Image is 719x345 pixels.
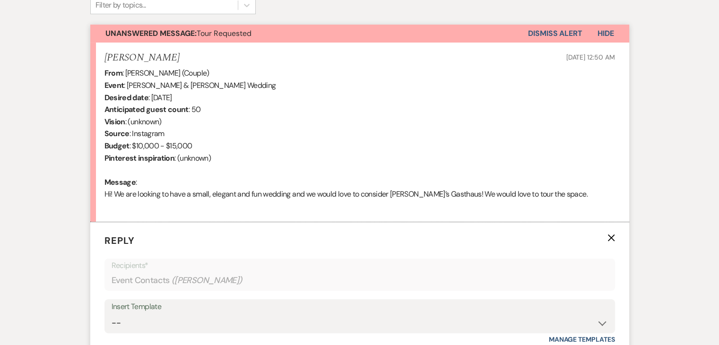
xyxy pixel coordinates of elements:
span: [DATE] 12:50 AM [566,53,615,61]
b: Desired date [104,93,148,103]
b: Message [104,177,136,187]
b: Budget [104,141,130,151]
div: : [PERSON_NAME] (Couple) : [PERSON_NAME] & [PERSON_NAME] Wedding : [DATE] : 50 : (unknown) : Inst... [104,67,615,212]
span: ( [PERSON_NAME] ) [172,274,243,287]
b: Event [104,80,124,90]
button: Dismiss Alert [528,25,582,43]
h5: [PERSON_NAME] [104,52,180,64]
span: Hide [598,28,614,38]
b: From [104,68,122,78]
div: Insert Template [112,300,608,314]
b: Anticipated guest count [104,104,189,114]
div: Event Contacts [112,271,608,290]
button: Hide [582,25,629,43]
b: Pinterest inspiration [104,153,175,163]
span: Reply [104,234,135,247]
span: Tour Requested [105,28,251,38]
b: Vision [104,117,125,127]
p: Recipients* [112,259,608,272]
b: Source [104,129,130,138]
strong: Unanswered Message: [105,28,197,38]
a: Manage Templates [549,335,615,344]
button: Unanswered Message:Tour Requested [90,25,528,43]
